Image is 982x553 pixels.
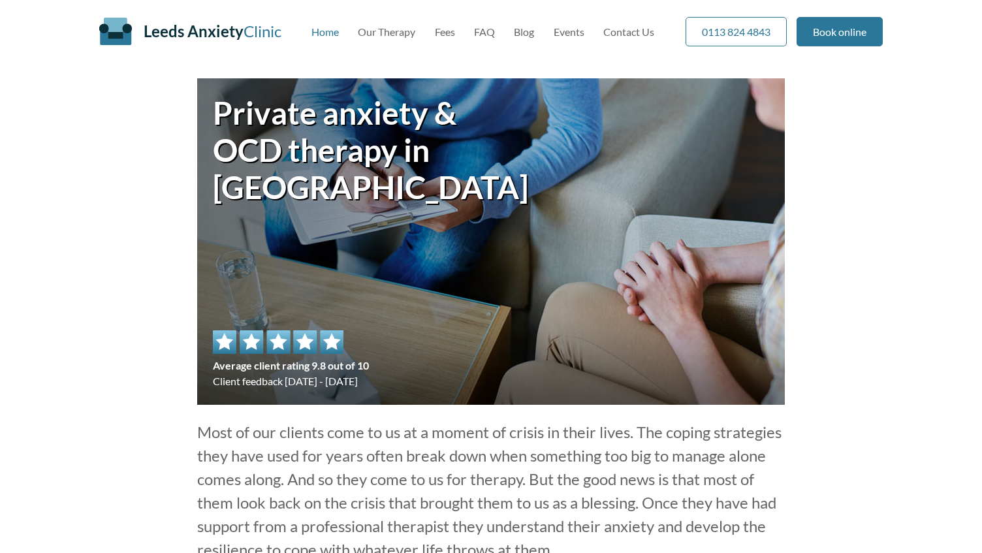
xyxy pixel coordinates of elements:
span: Average client rating 9.8 out of 10 [213,358,369,373]
a: Blog [514,25,534,38]
a: Fees [435,25,455,38]
span: Leeds Anxiety [144,22,244,40]
a: Book online [797,17,883,46]
h1: Private anxiety & OCD therapy in [GEOGRAPHIC_DATA] [213,94,491,206]
div: Client feedback [DATE] - [DATE] [213,330,369,389]
a: Contact Us [603,25,654,38]
a: Events [554,25,584,38]
a: Home [311,25,339,38]
a: 0113 824 4843 [686,17,787,46]
a: Our Therapy [358,25,415,38]
a: FAQ [474,25,495,38]
img: 5 star rating [213,330,343,354]
a: Leeds AnxietyClinic [144,22,281,40]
